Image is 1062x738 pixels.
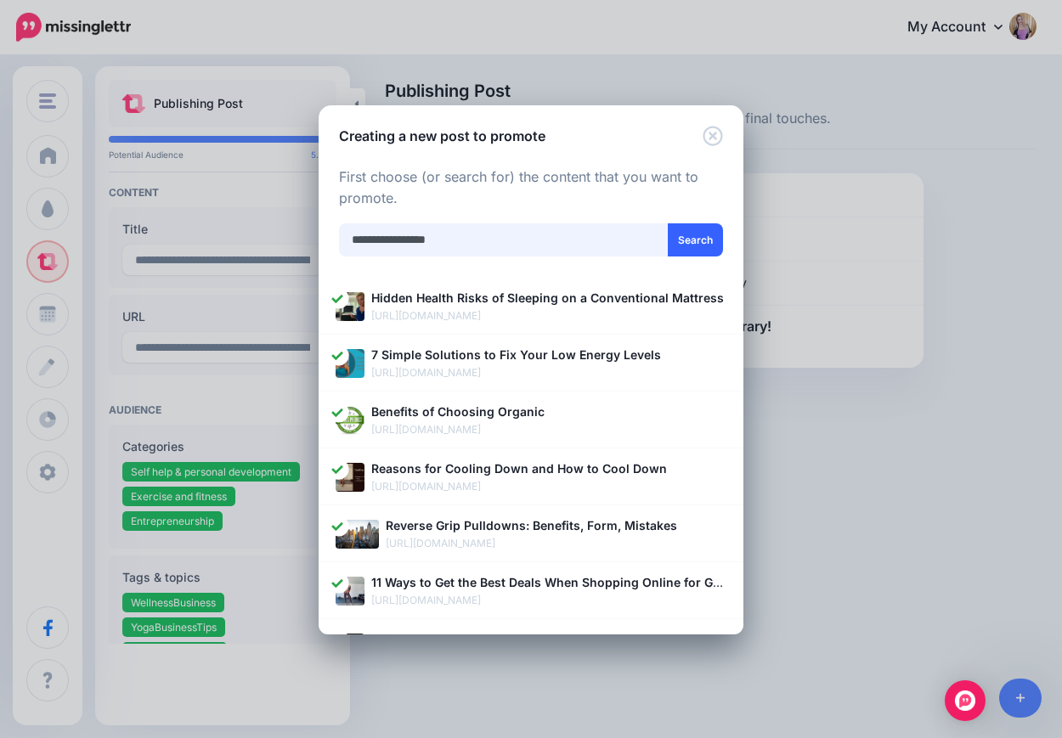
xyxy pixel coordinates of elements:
img: dea9c114fd2db8a2f6af37f51fcd28a0_thumb.jpg [336,406,364,435]
p: [URL][DOMAIN_NAME] [371,364,726,381]
img: bb4a37365d9c93c9a05426abb7163821_thumb.jpg [336,577,364,606]
p: [URL][DOMAIN_NAME] [371,592,726,609]
a: 11 Ways to Get the Best Deals When Shopping Online for Gym Clothing [URL][DOMAIN_NAME] [336,572,726,609]
img: 11cd4630971ac17a98600a5eb79b7851_thumb.jpg [336,292,364,321]
p: First choose (or search for) the content that you want to promote. [339,166,723,211]
a: Benefits of Choosing Organic [URL][DOMAIN_NAME] [336,402,726,438]
p: [URL][DOMAIN_NAME] [371,421,726,438]
a: Reverse Grip Pulldowns: Benefits, Form, Mistakes [URL][DOMAIN_NAME] [336,515,726,552]
b: Reasons for Cooling Down and How to Cool Down [371,461,667,476]
a: 7 Simple Solutions to Fix Your Low Energy Levels [URL][DOMAIN_NAME] [336,345,726,381]
img: b293868d75fd0692b2f3abd5f5f4dd50_thumb.jpg [336,463,364,492]
p: [URL][DOMAIN_NAME] [371,478,726,495]
b: Hidden Health Risks of Sleeping on a Conventional Mattress [371,290,724,305]
a: Reasons for Cooling Down and How to Cool Down [URL][DOMAIN_NAME] [336,459,726,495]
b: Benefits of Choosing Organic [371,404,545,419]
h5: Creating a new post to promote [339,126,545,146]
img: 60fb2b0fcd03d1311264cdeb8d0f1499_thumb.jpg [336,634,364,662]
img: c8e21c0b7732dcd9f21655781dd136b1_thumb.jpg [336,349,364,378]
button: Search [668,223,723,256]
p: [URL][DOMAIN_NAME] [371,307,726,324]
a: Hidden Health Risks of Sleeping on a Conventional Mattress [URL][DOMAIN_NAME] [336,288,726,324]
b: 11 Ways to Get the Best Deals When Shopping Online for Gym Clothing [371,575,784,589]
b: Reverse Grip Pulldowns: Benefits, Form, Mistakes [386,518,677,532]
a: Cable Overhead Tricep Extensions [URL][DOMAIN_NAME] [336,629,726,666]
b: Cable Overhead Tricep Extensions [371,632,573,646]
img: article_default_image_2.jpg [336,520,379,549]
p: [URL][DOMAIN_NAME] [386,535,726,552]
div: Open Intercom Messenger [945,680,986,721]
button: Close [703,126,723,147]
b: 7 Simple Solutions to Fix Your Low Energy Levels [371,347,661,362]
